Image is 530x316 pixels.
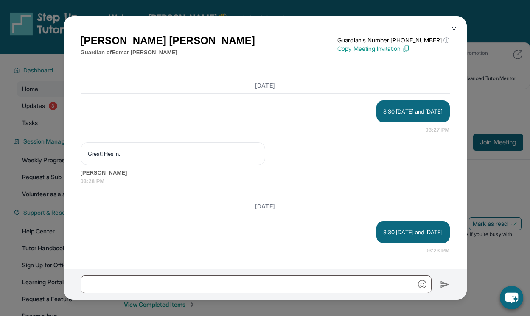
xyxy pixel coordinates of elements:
span: 03:28 PM [81,177,450,186]
p: Guardian of Edmar [PERSON_NAME] [81,48,255,57]
p: 3;30 [DATE] and [DATE] [383,107,443,116]
img: Copy Icon [402,45,410,53]
span: 03:27 PM [426,126,450,134]
img: Close Icon [451,25,457,32]
img: Emoji [418,280,426,288]
img: Send icon [440,280,450,290]
p: 3:30 [DATE] and [DATE] [383,228,443,236]
p: Copy Meeting Invitation [337,44,449,53]
h1: [PERSON_NAME] [PERSON_NAME] [81,33,255,48]
span: [PERSON_NAME] [81,169,450,177]
button: chat-button [500,286,523,309]
h3: [DATE] [81,202,450,211]
span: ⓘ [443,36,449,44]
p: Great! Hes in. [88,150,258,158]
span: 03:23 PM [426,247,450,255]
h3: [DATE] [81,81,450,90]
p: Guardian's Number: [PHONE_NUMBER] [337,36,449,44]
